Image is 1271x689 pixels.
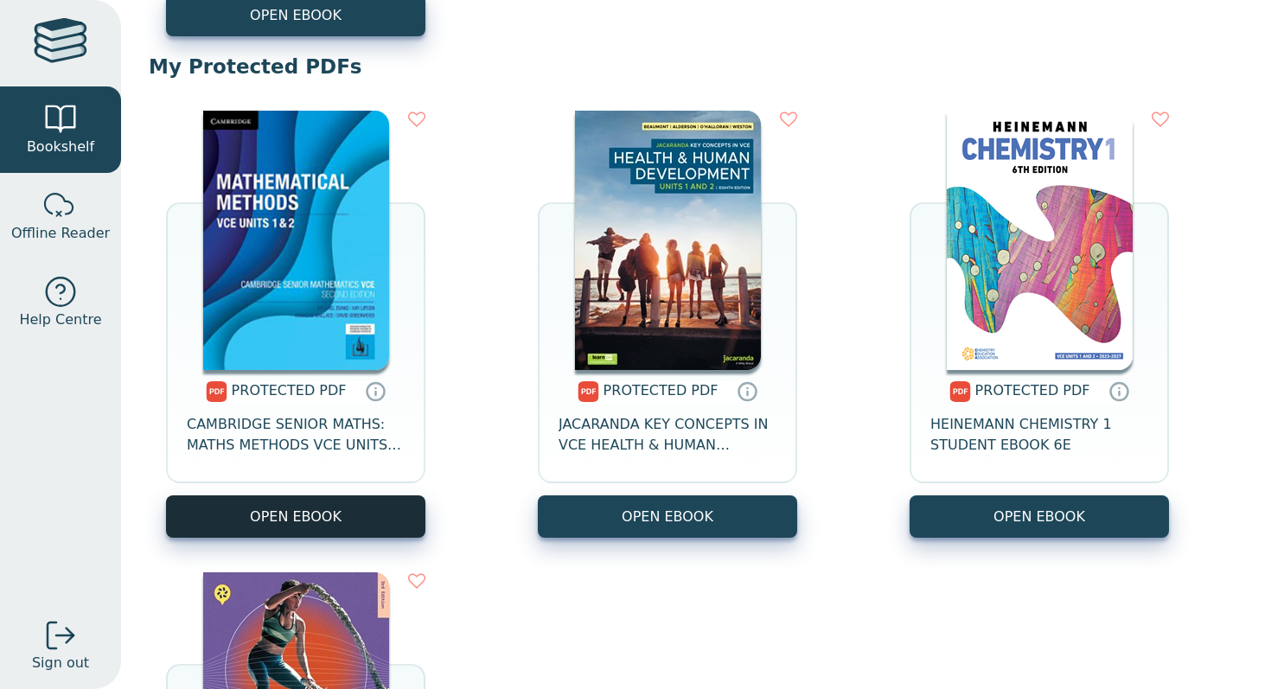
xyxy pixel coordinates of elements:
img: bbedf1c5-5c8e-4c9d-9286-b7781b5448a4.jpg [575,111,761,370]
img: pdf.svg [578,381,599,402]
a: OPEN EBOOK [910,495,1169,538]
p: My Protected PDFs [149,54,1243,80]
a: Protected PDFs cannot be printed, copied or shared. They can be accessed online through Education... [737,380,757,401]
span: PROTECTED PDF [975,382,1090,399]
span: Offline Reader [11,223,110,244]
span: Sign out [32,653,89,673]
a: Protected PDFs cannot be printed, copied or shared. They can be accessed online through Education... [365,380,386,401]
span: PROTECTED PDF [604,382,719,399]
span: Bookshelf [27,137,94,157]
span: HEINEMANN CHEMISTRY 1 STUDENT EBOOK 6E [930,414,1148,456]
img: 6291a885-a9a2-4028-9f48-02f160d570f0.jpg [203,111,389,370]
span: Help Centre [19,309,101,330]
a: Protected PDFs cannot be printed, copied or shared. They can be accessed online through Education... [1108,380,1129,401]
a: OPEN EBOOK [538,495,797,538]
span: CAMBRIDGE SENIOR MATHS: MATHS METHODS VCE UNITS 1&2 [187,414,405,456]
img: 21b408fe-f6aa-46f2-9e07-b3180abdf2fd.png [947,111,1133,370]
img: pdf.svg [949,381,971,402]
span: JACARANDA KEY CONCEPTS IN VCE HEALTH & HUMAN DEVELOPMENT UNITS 1&2 PRINT & LEARNON EBOOK 8E [559,414,776,456]
a: OPEN EBOOK [166,495,425,538]
span: PROTECTED PDF [232,382,347,399]
img: pdf.svg [206,381,227,402]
